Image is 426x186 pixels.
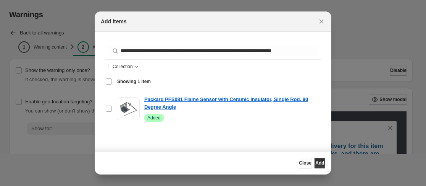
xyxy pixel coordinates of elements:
span: Items added [196,167,221,174]
span: Close [299,160,311,166]
h2: Add items [101,18,127,25]
span: Showing 1 item [117,78,151,85]
img: Packard PFS081 Flame Sensor with Ceramic Insulator, Single Rod, 90 Degree Angle [117,97,140,120]
button: Add [315,158,325,168]
span: Add [315,160,324,166]
a: Packard PFS081 Flame Sensor with Ceramic Insulator, Single Rod, 90 Degree Angle [144,96,321,111]
button: Close [299,158,311,168]
span: Collection [113,64,133,70]
button: Close [316,16,327,27]
button: Collection [109,62,142,71]
span: Added [147,115,161,121]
